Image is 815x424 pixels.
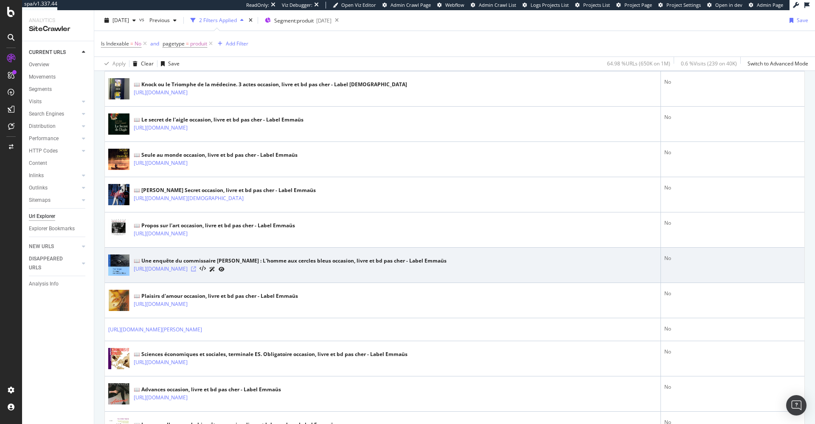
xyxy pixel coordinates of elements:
a: Project Settings [658,2,701,8]
div: Save [168,60,180,67]
div: Movements [29,73,56,82]
a: Open in dev [707,2,742,8]
div: 2 Filters Applied [199,17,237,24]
div: 📖 Sciences économiques et sociales, terminale ES. Obligatoire occasion, livre et bd pas cher - La... [134,351,407,358]
div: Analytics [29,17,87,24]
img: main image [108,74,129,103]
div: Segments [29,85,52,94]
a: Webflow [437,2,464,8]
div: Content [29,159,47,168]
img: main image [108,215,129,245]
div: 📖 Une enquête du commissaire [PERSON_NAME] : L'homme aux cercles bleus occasion, livre et bd pas ... [134,257,447,265]
span: Project Page [624,2,652,8]
span: Admin Crawl Page [391,2,431,8]
a: CURRENT URLS [29,48,79,57]
div: No [664,78,801,86]
div: Explorer Bookmarks [29,224,75,233]
span: produit [190,38,207,50]
span: Logs Projects List [531,2,569,8]
a: Projects List [575,2,610,8]
button: Save [786,14,808,27]
button: Previous [146,14,180,27]
a: Sitemaps [29,196,79,205]
a: Logs Projects List [523,2,569,8]
div: 📖 [PERSON_NAME] Secret occasion, livre et bd pas cher - Label Emmaüs [134,187,316,194]
a: NEW URLS [29,242,79,251]
span: vs [139,16,146,23]
div: No [664,254,801,262]
a: Admin Crawl List [471,2,516,8]
a: Admin Crawl Page [382,2,431,8]
div: 📖 Le secret de l'aigle occasion, livre et bd pas cher - Label Emmaüs [134,116,304,124]
div: 📖 Knock ou le Triomphe de la médecine. 3 actes occasion, livre et bd pas cher - Label [DEMOGRAPHI... [134,81,407,88]
button: and [150,40,159,48]
div: times [247,16,254,25]
div: NEW URLS [29,242,54,251]
span: Projects List [583,2,610,8]
span: Open Viz Editor [341,2,376,8]
a: Inlinks [29,171,79,180]
a: Url Explorer [29,212,88,221]
a: Distribution [29,122,79,131]
a: [URL][DOMAIN_NAME] [134,124,188,132]
img: main image [108,251,129,280]
div: No [664,290,801,297]
div: Save [797,17,808,24]
span: Segment: produit [274,17,314,24]
div: Overview [29,60,49,69]
span: Previous [146,17,170,24]
div: 64.98 % URLs ( 650K on 1M ) [607,60,670,67]
div: Viz Debugger: [282,2,312,8]
div: Add Filter [226,40,248,47]
button: Segment:produit[DATE] [261,14,332,27]
div: No [664,184,801,192]
a: Project Page [616,2,652,8]
div: 📖 Seule au monde occasion, livre et bd pas cher - Label Emmaüs [134,151,298,159]
span: Admin Crawl List [479,2,516,8]
a: [URL][DOMAIN_NAME] [134,159,188,167]
button: View HTML Source [200,266,206,272]
span: Open in dev [715,2,742,8]
span: pagetype [163,40,185,47]
div: Switch to Advanced Mode [748,60,808,67]
span: = [130,40,133,47]
div: and [150,40,159,47]
div: Visits [29,97,42,106]
button: 2 Filters Applied [187,14,247,27]
div: 📖 Plaisirs d'amour occasion, livre et bd pas cher - Label Emmaüs [134,292,298,300]
div: Open Intercom Messenger [786,395,807,416]
a: Admin Page [749,2,783,8]
div: No [664,325,801,333]
div: No [664,219,801,227]
div: DISAPPEARED URLS [29,254,72,272]
a: [URL][DOMAIN_NAME][DEMOGRAPHIC_DATA] [134,194,244,203]
a: URL Inspection [219,265,225,274]
a: Visit Online Page [191,266,196,271]
img: main image [108,344,129,373]
img: main image [108,178,129,212]
img: main image [108,142,129,177]
a: Analysis Info [29,280,88,288]
button: Switch to Advanced Mode [744,57,808,71]
a: Visits [29,97,79,106]
a: AI Url Details [209,265,215,274]
div: SiteCrawler [29,24,87,34]
div: Analysis Info [29,280,59,288]
div: Inlinks [29,171,44,180]
div: ReadOnly: [246,2,269,8]
a: [URL][DOMAIN_NAME] [134,88,188,97]
span: = [186,40,189,47]
div: Search Engines [29,110,64,119]
a: Search Engines [29,110,79,119]
a: Content [29,159,88,168]
button: Clear [129,57,154,71]
a: Outlinks [29,184,79,192]
div: [DATE] [316,17,332,24]
a: Performance [29,134,79,143]
a: [URL][DOMAIN_NAME] [134,393,188,402]
div: No [664,113,801,121]
span: Webflow [445,2,464,8]
a: Movements [29,73,88,82]
span: Project Settings [666,2,701,8]
a: Overview [29,60,88,69]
